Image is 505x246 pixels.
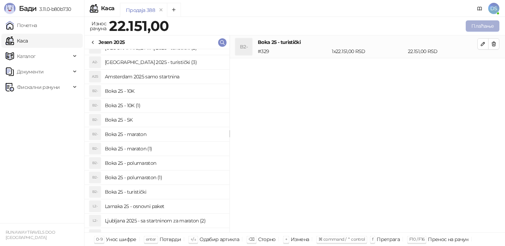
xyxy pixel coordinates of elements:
span: ⌫ [249,237,254,242]
div: Унос шифре [106,235,136,244]
div: Пренос на рачун [428,235,468,244]
span: F10 / F16 [409,237,424,242]
div: Одабир артикла [200,235,239,244]
div: L2- [89,229,101,241]
div: B2- [89,172,101,183]
h4: Boka 25 - 10K (1) [105,100,224,111]
div: # 329 [256,47,330,55]
h4: Ljubljana 2025 - sa startninom za maraton (2) [105,215,224,226]
div: Jesen 2025 [99,38,125,46]
div: A2S [89,71,101,82]
div: Износ рачуна [88,19,108,33]
div: Продаја 388 [126,6,155,14]
h4: [GEOGRAPHIC_DATA] 2025 - turistički (3) [105,57,224,68]
div: B2- [89,114,101,125]
span: 0-9 [96,237,102,242]
button: Add tab [167,3,181,17]
span: Документи [17,65,43,79]
div: B2- [89,143,101,154]
h4: Boka 25 - maraton (1) [105,143,224,154]
small: RUN AWAY TRAVELS DOO [GEOGRAPHIC_DATA] [6,230,55,240]
span: ↑/↓ [190,237,196,242]
a: Каса [6,34,28,48]
span: f [372,237,373,242]
h4: Boka 25 - turistički [258,38,477,46]
img: Logo [4,3,15,14]
a: Почетна [6,18,37,32]
button: remove [156,7,166,13]
h4: Boka 25 - polumaraton [105,157,224,169]
span: DS [488,3,499,14]
h4: Boka 25 - turistički [105,186,224,198]
span: Фискални рачуни [17,80,60,94]
span: Бади [19,4,36,13]
div: B2- [235,38,252,55]
div: Измена [291,235,309,244]
span: ⌘ command / ⌃ control [318,237,365,242]
h4: Boka 25 - 10K [105,85,224,97]
div: L2- [89,215,101,226]
div: Каса [101,6,114,11]
span: + [285,237,287,242]
div: 1 x 22.151,00 RSD [330,47,406,55]
h4: Boka 25 - maraton [105,129,224,140]
h4: Boka 25 - 5K [105,114,224,125]
button: Плаћање [466,20,499,32]
div: 22.151,00 RSD [406,47,479,55]
div: Сторно [258,235,276,244]
h4: Amsterdam 2025 samo startnina [105,71,224,82]
div: Потврди [160,235,181,244]
div: A2- [89,57,101,68]
span: 3.11.0-b80b730 [36,6,71,12]
div: B2- [89,100,101,111]
div: B2- [89,85,101,97]
div: B2- [89,157,101,169]
strong: 22.151,00 [109,17,169,34]
span: enter [146,237,156,242]
h4: [GEOGRAPHIC_DATA] 2025 - turistički [105,229,224,241]
h4: Larnaka 25 - osnovni paket [105,201,224,212]
div: grid [85,49,229,232]
h4: Boka 25 - polumaraton (1) [105,172,224,183]
div: B2- [89,129,101,140]
div: Претрага [377,235,400,244]
div: L2- [89,201,101,212]
a: Документација [474,3,485,14]
span: Каталог [17,49,36,63]
div: B2- [89,186,101,198]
